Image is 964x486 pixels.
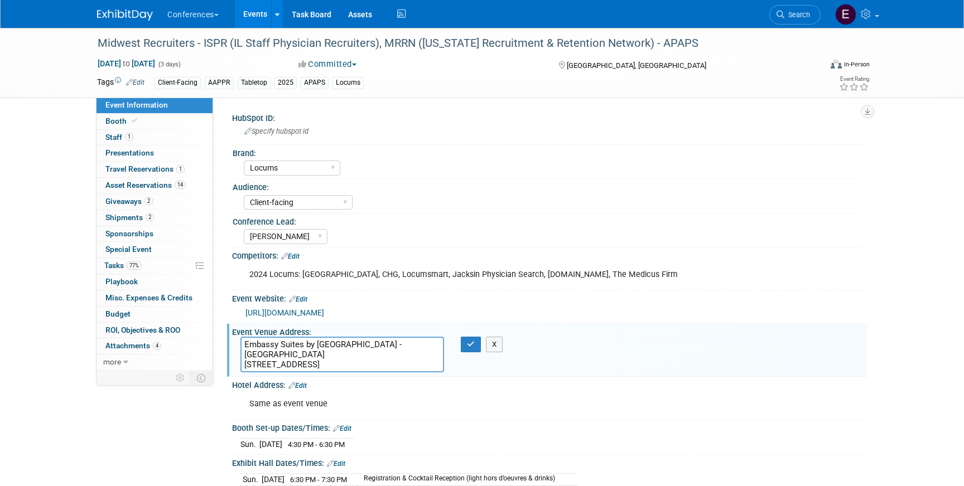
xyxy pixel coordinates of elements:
[176,165,185,173] span: 1
[105,309,131,318] span: Budget
[97,242,213,257] a: Special Event
[301,77,329,89] div: APAPS
[327,460,345,468] a: Edit
[105,277,138,286] span: Playbook
[105,213,154,222] span: Shipments
[242,393,744,415] div: Same as event venue
[105,133,133,142] span: Staff
[105,245,152,254] span: Special Event
[105,197,153,206] span: Giveaways
[486,337,503,352] button: X
[105,148,154,157] span: Presentations
[289,295,307,303] a: Edit
[232,377,867,391] div: Hotel Address:
[121,59,132,68] span: to
[105,164,185,173] span: Travel Reservations
[97,290,213,306] a: Misc. Expenses & Credits
[190,371,213,385] td: Toggle Event Tabs
[97,162,213,177] a: Travel Reservations1
[831,60,842,69] img: Format-Inperson.png
[232,110,867,124] div: HubSpot ID:
[105,116,139,125] span: Booth
[233,145,862,159] div: Brand:
[242,264,744,286] div: 2024 Locums: [GEOGRAPHIC_DATA], CHG, Locumsmart, Jacksin Physician Search, [DOMAIN_NAME], The Med...
[232,420,867,434] div: Booth Set-up Dates/Times:
[333,425,351,432] a: Edit
[755,58,870,75] div: Event Format
[144,197,153,205] span: 2
[233,179,862,193] div: Audience:
[97,98,213,113] a: Event Information
[233,213,862,227] div: Conference Lead:
[105,100,168,109] span: Event Information
[205,77,234,89] div: AAPPR
[105,341,161,350] span: Attachments
[288,382,307,390] a: Edit
[157,61,181,68] span: (3 days)
[97,274,213,290] a: Playbook
[125,133,133,141] span: 1
[97,307,213,322] a: Budget
[784,11,810,19] span: Search
[232,455,867,469] div: Exhibit Hall Dates/Times:
[332,77,364,89] div: Locums
[245,308,324,317] a: [URL][DOMAIN_NAME]
[97,354,213,370] a: more
[97,130,213,145] a: Staff1
[97,59,156,69] span: [DATE] [DATE]
[155,77,201,89] div: Client-Facing
[357,474,577,486] td: Registration & Cocktail Reception (light hors d’oeuvres & drinks)
[105,181,186,189] span: Asset Reservations
[97,194,213,210] a: Giveaways2
[103,357,121,366] span: more
[295,59,361,70] button: Committed
[290,475,347,484] span: 6:30 PM - 7:30 PM
[259,439,282,450] td: [DATE]
[97,323,213,338] a: ROI, Objectives & ROO
[105,229,153,238] span: Sponsorships
[835,4,856,25] img: Erin Anderson
[97,338,213,354] a: Attachments4
[281,252,300,260] a: Edit
[105,325,180,334] span: ROI, Objectives & ROO
[97,76,144,89] td: Tags
[97,210,213,226] a: Shipments2
[126,79,144,86] a: Edit
[97,258,213,274] a: Tasks77%
[232,290,867,305] div: Event Website:
[171,371,190,385] td: Personalize Event Tab Strip
[262,474,285,486] td: [DATE]
[244,127,309,135] span: Specify hubspot id
[839,76,869,82] div: Event Rating
[105,293,192,302] span: Misc. Expenses & Credits
[153,342,161,350] span: 4
[240,439,259,450] td: Sun.
[94,33,804,54] div: Midwest Recruiters - ISPR (IL Staff Physician Recruiters), MRRN ([US_STATE] Recruitment & Retenti...
[146,213,154,221] span: 2
[232,324,867,338] div: Event Venue Address:
[97,226,213,242] a: Sponsorships
[175,181,186,189] span: 14
[240,474,262,486] td: Sun.
[97,114,213,129] a: Booth
[769,5,821,25] a: Search
[104,261,142,270] span: Tasks
[238,77,271,89] div: Tabletop
[274,77,297,89] div: 2025
[567,61,706,70] span: [GEOGRAPHIC_DATA], [GEOGRAPHIC_DATA]
[97,145,213,161] a: Presentations
[288,440,345,449] span: 4:30 PM - 6:30 PM
[97,9,153,21] img: ExhibitDay
[132,118,137,124] i: Booth reservation complete
[127,261,142,270] span: 77%
[843,60,870,69] div: In-Person
[232,247,867,262] div: Competitors:
[97,178,213,193] a: Asset Reservations14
